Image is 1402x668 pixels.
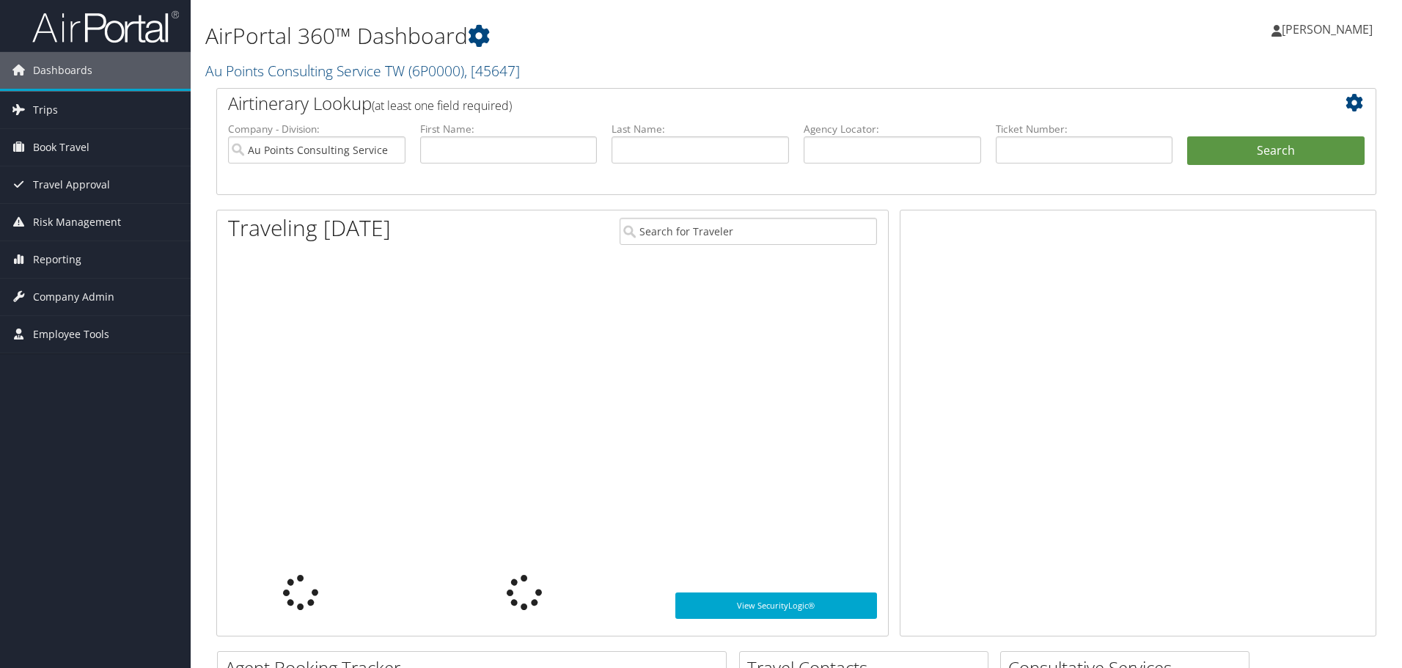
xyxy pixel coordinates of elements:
[612,122,789,136] label: Last Name:
[33,316,109,353] span: Employee Tools
[228,122,405,136] label: Company - Division:
[205,61,520,81] a: Au Points Consulting Service TW
[33,204,121,241] span: Risk Management
[33,129,89,166] span: Book Travel
[205,21,994,51] h1: AirPortal 360™ Dashboard
[228,213,391,243] h1: Traveling [DATE]
[1271,7,1387,51] a: [PERSON_NAME]
[33,52,92,89] span: Dashboards
[996,122,1173,136] label: Ticket Number:
[620,218,877,245] input: Search for Traveler
[33,166,110,203] span: Travel Approval
[372,98,512,114] span: (at least one field required)
[420,122,598,136] label: First Name:
[1282,21,1373,37] span: [PERSON_NAME]
[33,92,58,128] span: Trips
[33,241,81,278] span: Reporting
[675,592,877,619] a: View SecurityLogic®
[804,122,981,136] label: Agency Locator:
[32,10,179,44] img: airportal-logo.png
[1187,136,1365,166] button: Search
[464,61,520,81] span: , [ 45647 ]
[33,279,114,315] span: Company Admin
[408,61,464,81] span: ( 6P0000 )
[228,91,1268,116] h2: Airtinerary Lookup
